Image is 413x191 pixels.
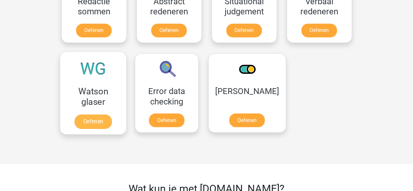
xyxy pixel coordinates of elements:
a: Oefenen [301,24,337,37]
a: Oefenen [229,113,265,127]
a: Oefenen [149,113,184,127]
a: Oefenen [226,24,262,37]
a: Oefenen [76,24,112,37]
a: Oefenen [151,24,187,37]
a: Oefenen [74,114,112,129]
